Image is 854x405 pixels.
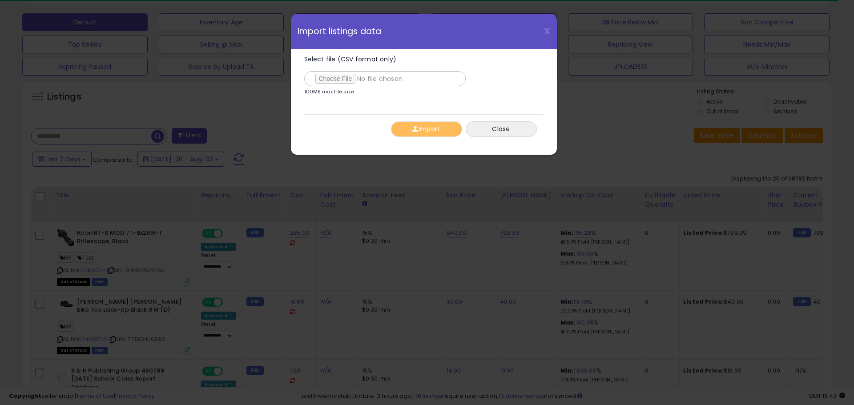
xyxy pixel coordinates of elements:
button: Import [391,121,462,137]
span: Select file (CSV format only) [304,55,397,64]
span: X [544,25,550,37]
p: 100MB max file size [304,89,354,94]
span: Import listings data [298,27,382,36]
button: Close [466,121,537,137]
